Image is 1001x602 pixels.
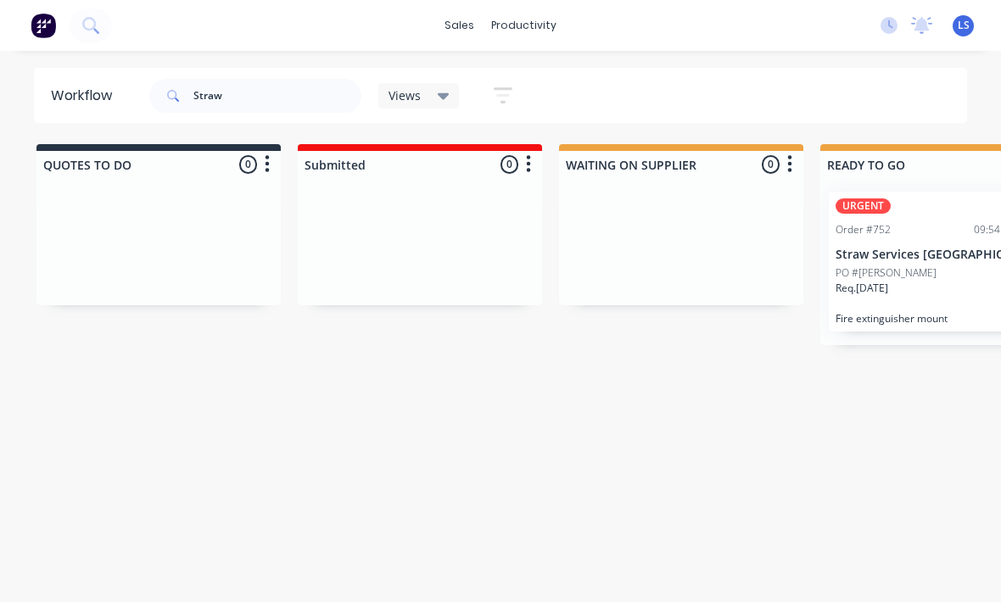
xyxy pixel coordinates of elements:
span: Views [389,86,421,104]
div: Workflow [51,86,120,106]
div: productivity [483,13,565,38]
div: sales [436,13,483,38]
span: LS [958,18,970,33]
input: Search for orders... [193,79,361,113]
p: PO #[PERSON_NAME] [836,265,937,281]
div: Order #752 [836,222,891,237]
img: Factory [31,13,56,38]
p: Req. [DATE] [836,281,888,296]
div: URGENT [836,198,891,214]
